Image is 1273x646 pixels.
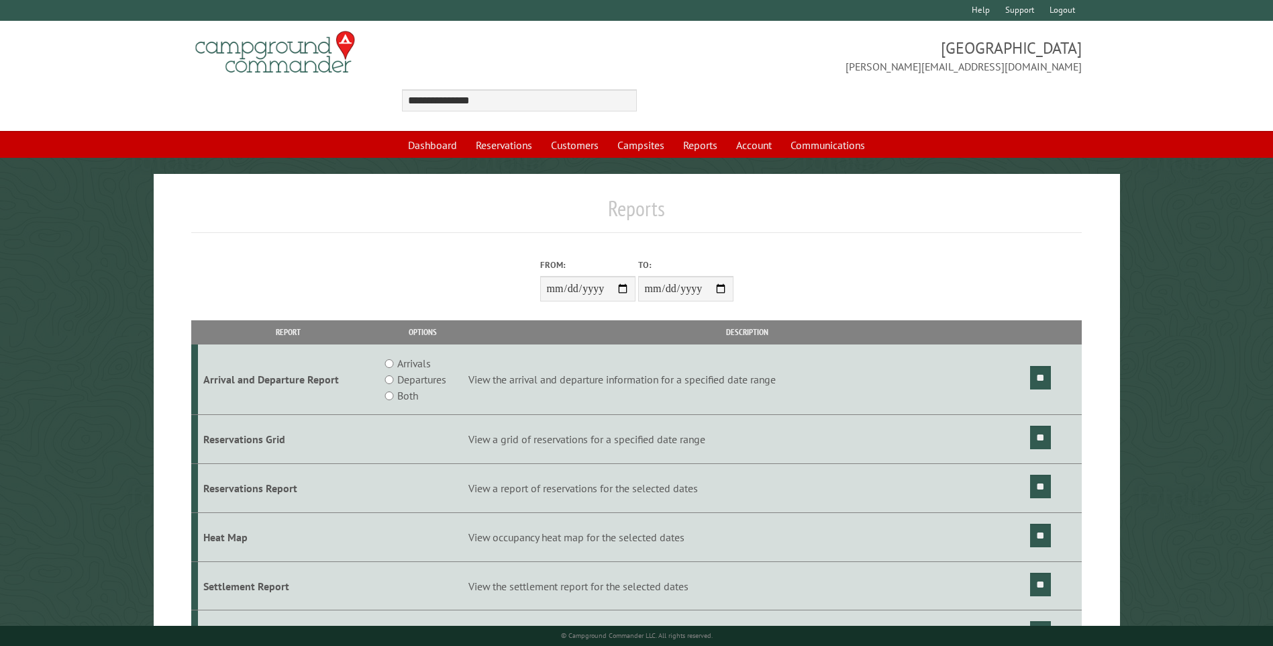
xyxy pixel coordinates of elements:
[468,132,540,158] a: Reservations
[191,26,359,79] img: Campground Commander
[540,259,635,271] label: From:
[466,561,1028,610] td: View the settlement report for the selected dates
[400,132,465,158] a: Dashboard
[397,387,418,404] label: Both
[198,464,378,513] td: Reservations Report
[466,512,1028,561] td: View occupancy heat map for the selected dates
[397,355,431,371] label: Arrivals
[675,132,725,158] a: Reports
[609,132,672,158] a: Campsites
[638,259,733,271] label: To:
[782,132,873,158] a: Communications
[198,512,378,561] td: Heat Map
[198,561,378,610] td: Settlement Report
[198,344,378,415] td: Arrival and Departure Report
[466,344,1028,415] td: View the arrival and departure information for a specified date range
[728,132,780,158] a: Account
[561,631,713,640] small: © Campground Commander LLC. All rights reserved.
[378,320,466,344] th: Options
[466,464,1028,513] td: View a report of reservations for the selected dates
[637,37,1082,75] span: [GEOGRAPHIC_DATA] [PERSON_NAME][EMAIL_ADDRESS][DOMAIN_NAME]
[198,320,378,344] th: Report
[397,371,446,387] label: Departures
[543,132,607,158] a: Customers
[198,415,378,464] td: Reservations Grid
[466,320,1028,344] th: Description
[191,195,1081,232] h1: Reports
[466,415,1028,464] td: View a grid of reservations for a specified date range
